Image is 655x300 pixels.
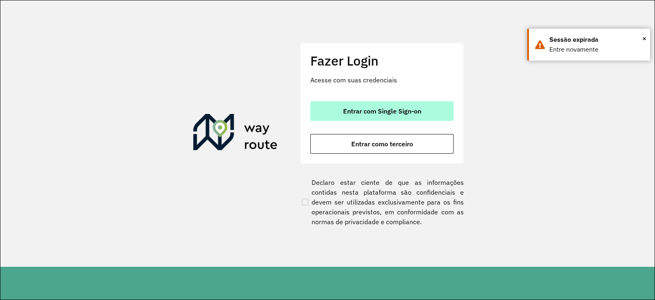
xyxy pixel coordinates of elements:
span: × [642,32,646,45]
h2: Fazer Login [310,53,454,68]
button: button [310,101,454,121]
div: Entre novamente [549,45,644,55]
span: Entrar como terceiro [351,141,413,147]
button: Close [642,32,646,45]
img: Roteirizador AmbevTech [193,114,278,153]
button: button [310,134,454,154]
span: Entrar com Single Sign-on [343,108,421,114]
p: Acesse com suas credenciais [310,75,454,85]
div: Sessão expirada [549,35,644,45]
label: Declaro estar ciente de que as informações contidas nesta plataforma são confidenciais e devem se... [300,177,464,227]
